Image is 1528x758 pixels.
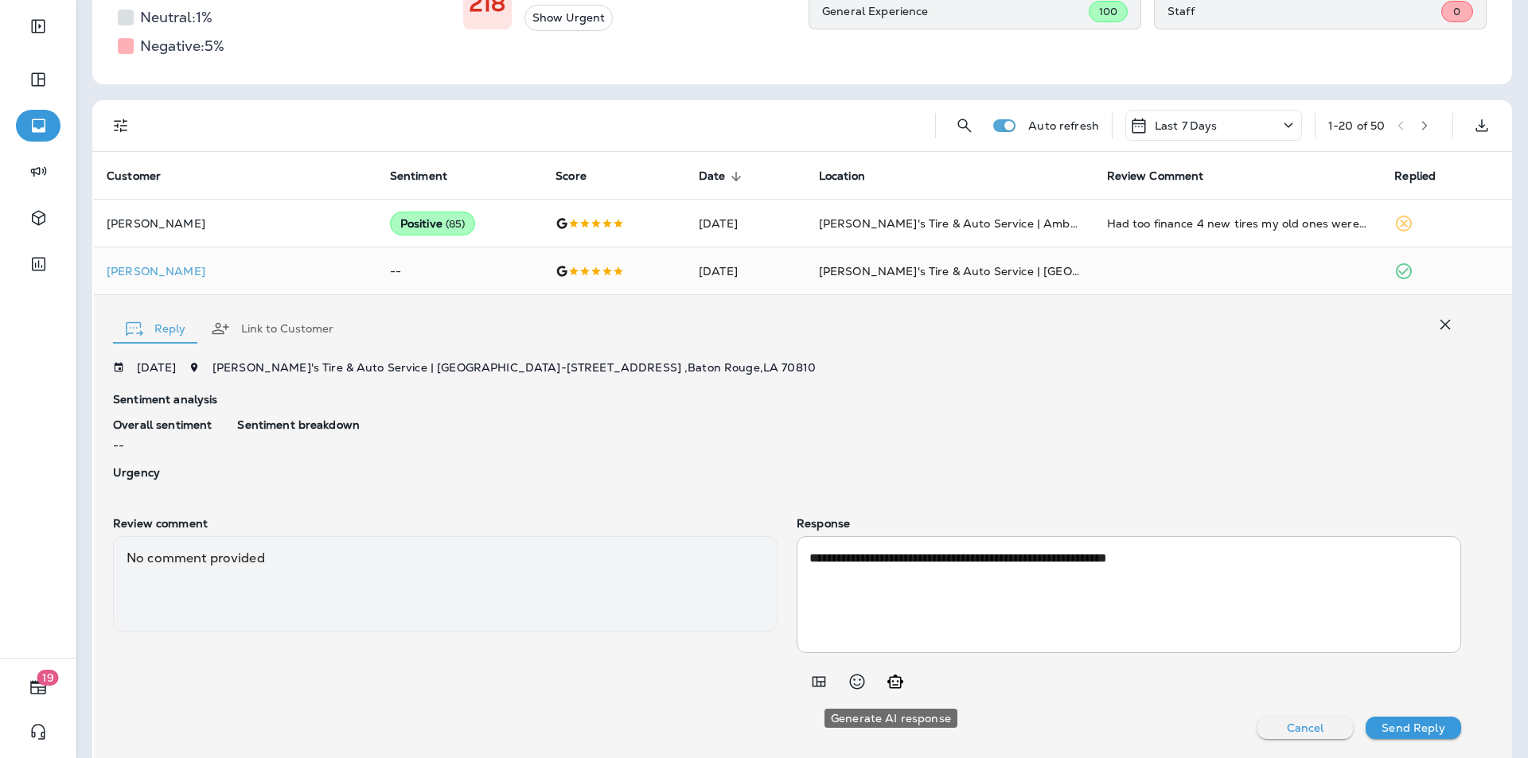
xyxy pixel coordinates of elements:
p: [DATE] [137,361,176,374]
p: [PERSON_NAME] [107,217,364,230]
td: [DATE] [686,200,806,247]
p: Last 7 Days [1155,119,1218,132]
button: Generate AI response [879,666,911,698]
span: Review Comment [1107,169,1225,184]
div: 1 - 20 of 50 [1328,119,1385,132]
span: Score [555,169,607,184]
span: Score [555,169,587,183]
span: Replied [1394,169,1456,184]
p: Overall sentiment [113,418,212,431]
span: Date [699,169,726,183]
span: Date [699,169,746,184]
p: Send Reply [1382,721,1444,734]
h5: Neutral: 1 % [140,5,212,30]
span: [PERSON_NAME]'s Tire & Auto Service | Ambassador [819,216,1113,231]
div: Generate AI response [824,709,957,728]
span: Review Comment [1107,169,1204,183]
div: -- [113,418,212,453]
button: Export as CSV [1466,110,1498,142]
p: General Experience [822,5,1089,17]
button: Expand Sidebar [16,10,60,42]
p: Staff [1167,5,1441,17]
span: Customer [107,169,161,183]
span: Customer [107,169,181,184]
p: Response [797,517,1461,530]
p: [PERSON_NAME] [107,265,364,278]
span: ( 85 ) [446,217,466,231]
h5: Negative: 5 % [140,33,224,59]
div: Positive [390,212,476,235]
span: [PERSON_NAME]'s Tire & Auto Service | [GEOGRAPHIC_DATA] [819,264,1167,278]
div: No comment provided [113,536,778,632]
button: 19 [16,671,60,703]
button: Cancel [1257,717,1353,739]
td: [DATE] [686,247,806,295]
span: Location [819,169,886,184]
td: -- [377,247,543,295]
span: Sentiment [390,169,447,183]
button: Reply [113,300,198,357]
button: Send Reply [1366,717,1461,739]
span: 19 [37,670,59,686]
p: Urgency [113,466,212,479]
div: Click to view Customer Drawer [107,265,364,278]
p: Review comment [113,517,778,530]
div: Had too finance 4 new tires my old ones were getting pretty bad. I got interest free financing an... [1107,216,1370,231]
p: Sentiment analysis [113,393,1461,406]
p: Cancel [1287,721,1324,734]
span: Location [819,169,865,183]
button: Filters [105,110,137,142]
button: Search Reviews [949,110,980,142]
p: Auto refresh [1028,119,1099,132]
span: Sentiment [390,169,468,184]
span: 0 [1453,5,1460,18]
button: Show Urgent [524,5,613,31]
button: Select an emoji [841,666,873,698]
p: Sentiment breakdown [237,418,1461,431]
button: Link to Customer [198,300,346,357]
button: Add in a premade template [803,666,835,698]
span: 100 [1099,5,1117,18]
span: Replied [1394,169,1436,183]
span: [PERSON_NAME]'s Tire & Auto Service | [GEOGRAPHIC_DATA] - [STREET_ADDRESS] , Baton Rouge , LA 70810 [212,360,816,375]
